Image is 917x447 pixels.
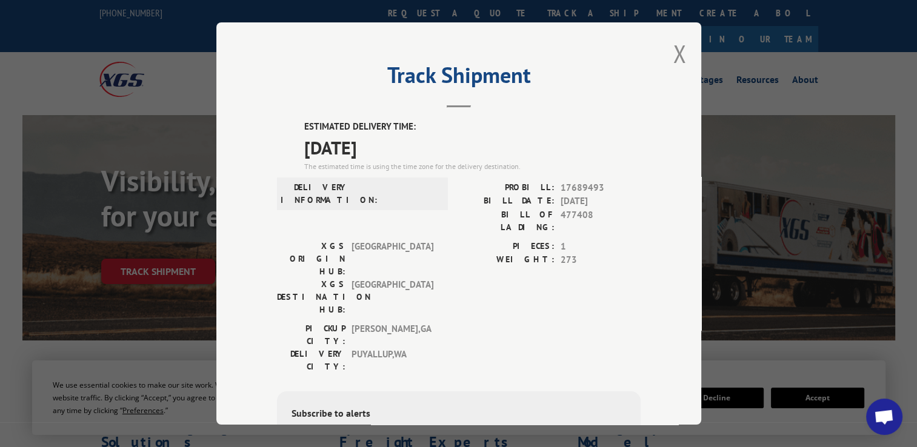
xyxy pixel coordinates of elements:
[277,347,345,372] label: DELIVERY CITY:
[459,253,555,267] label: WEIGHT:
[352,277,433,316] span: [GEOGRAPHIC_DATA]
[304,120,641,134] label: ESTIMATED DELIVERY TIME:
[352,239,433,277] span: [GEOGRAPHIC_DATA]
[459,239,555,253] label: PIECES:
[304,133,641,161] span: [DATE]
[281,180,349,206] label: DELIVERY INFORMATION:
[561,208,641,233] span: 477408
[352,347,433,372] span: PUYALLUP , WA
[673,38,686,70] button: Close modal
[459,194,555,208] label: BILL DATE:
[561,180,641,194] span: 17689493
[277,322,345,347] label: PICKUP CITY:
[277,67,641,90] h2: Track Shipment
[277,239,345,277] label: XGS ORIGIN HUB:
[561,253,641,267] span: 273
[352,322,433,347] span: [PERSON_NAME] , GA
[561,239,641,253] span: 1
[459,208,555,233] label: BILL OF LADING:
[866,399,902,435] div: Open chat
[292,405,626,423] div: Subscribe to alerts
[304,161,641,171] div: The estimated time is using the time zone for the delivery destination.
[277,277,345,316] label: XGS DESTINATION HUB:
[459,180,555,194] label: PROBILL:
[561,194,641,208] span: [DATE]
